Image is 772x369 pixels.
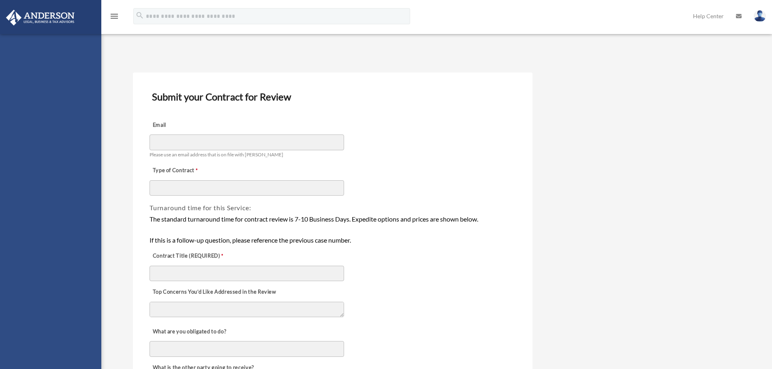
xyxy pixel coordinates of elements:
i: menu [109,11,119,21]
span: Turnaround time for this Service: [150,204,251,211]
i: search [135,11,144,20]
div: The standard turnaround time for contract review is 7-10 Business Days. Expedite options and pric... [150,214,516,245]
img: User Pic [754,10,766,22]
span: Please use an email address that is on file with [PERSON_NAME] [150,151,283,158]
label: What are you obligated to do? [150,326,231,337]
h3: Submit your Contract for Review [149,88,517,105]
label: Email [150,119,231,131]
a: menu [109,14,119,21]
label: Type of Contract [150,165,231,176]
label: Contract Title (REQUIRED) [150,251,231,262]
label: Top Concerns You’d Like Addressed in the Review [150,287,278,298]
img: Anderson Advisors Platinum Portal [4,10,77,26]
